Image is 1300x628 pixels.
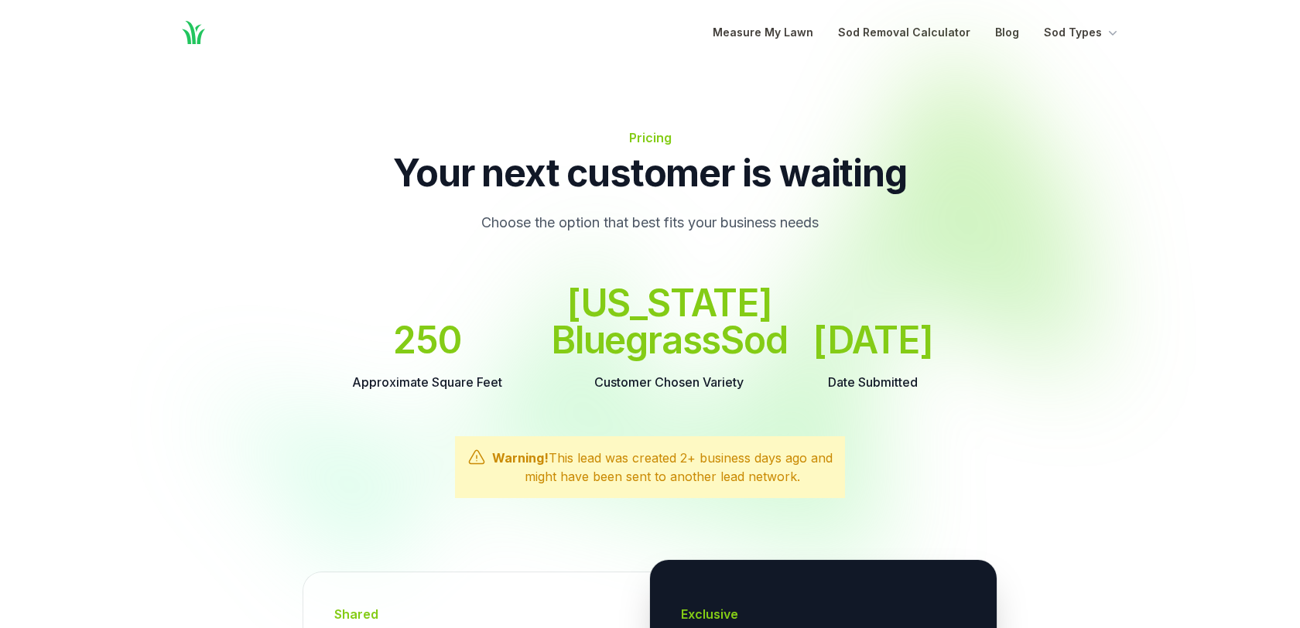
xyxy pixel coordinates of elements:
dd: [US_STATE] Bluegrass Sod [551,285,788,359]
p: This lead was created 2+ business days ago and [492,449,833,486]
dd: 250 [352,322,502,359]
dt: Approximate Square Feet [352,371,502,393]
h2: Pricing [303,127,997,148]
p: Choose the option that best fits your business needs [390,210,910,235]
a: Blog [995,23,1019,42]
dd: [DATE] [812,322,933,359]
strong: Warning! [492,450,549,466]
span: might have been sent to another lead network. [492,467,833,486]
a: Sod Removal Calculator [838,23,970,42]
h3: Shared [334,603,619,625]
button: Sod Types [1044,23,1120,42]
dt: Date Submitted [812,371,933,393]
a: Measure My Lawn [713,23,813,42]
p: Your next customer is waiting [303,155,997,192]
dt: Customer Chosen Variety [551,371,788,393]
h3: Exclusive [681,603,966,625]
